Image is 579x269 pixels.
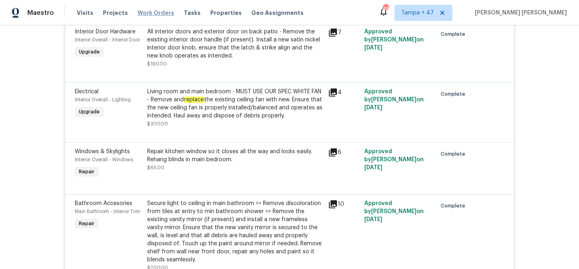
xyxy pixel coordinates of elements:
[328,88,359,97] div: 4
[364,217,382,222] span: [DATE]
[27,9,54,17] span: Maestro
[147,148,323,164] div: Repair kitchen window so it closes all the way and locks easily. Rehang blinds in main bedroom.
[210,9,242,17] span: Properties
[364,29,424,51] span: Approved by [PERSON_NAME] on
[75,97,131,102] span: Interior Overall - Lighting
[138,9,174,17] span: Work Orders
[147,199,323,264] div: Secure light to ceiling in main bathroom >> Remove discoloration from tiles at entry to min bathr...
[364,105,382,111] span: [DATE]
[184,10,201,16] span: Tasks
[401,9,434,17] span: Tampa + 47
[251,9,304,17] span: Geo Assignments
[147,165,164,170] span: $65.00
[147,88,323,120] div: Living room and main bedroom - MUST USE OUR SPEC WHITE FAN - Remove and the existing ceiling fan ...
[75,157,133,162] span: Interior Overall - Windows
[441,202,468,210] span: Complete
[383,5,388,13] div: 483
[75,201,132,206] span: Bathroom Accesories
[147,121,168,126] span: $300.00
[77,9,93,17] span: Visits
[441,150,468,158] span: Complete
[147,62,167,66] span: $190.00
[76,168,98,176] span: Repair
[103,9,128,17] span: Projects
[76,48,103,56] span: Upgrade
[364,149,424,170] span: Approved by [PERSON_NAME] on
[364,45,382,51] span: [DATE]
[328,148,359,157] div: 6
[441,90,468,98] span: Complete
[76,108,103,116] span: Upgrade
[75,149,130,154] span: Windows & Skylights
[364,165,382,170] span: [DATE]
[441,30,468,38] span: Complete
[184,97,204,103] em: replace
[364,201,424,222] span: Approved by [PERSON_NAME] on
[75,89,99,94] span: Electrical
[76,220,98,228] span: Repair
[75,209,140,214] span: Main Bathroom - Interior Trim
[75,29,136,35] span: Interior Door Hardware
[75,37,140,42] span: Interior Overall - Interior Door
[147,28,323,60] div: All interior doors and exterior door on back patio - Remove the existing interior door handle (if...
[328,28,359,37] div: 7
[472,9,567,17] span: [PERSON_NAME] [PERSON_NAME]
[364,89,424,111] span: Approved by [PERSON_NAME] on
[328,199,359,209] div: 10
